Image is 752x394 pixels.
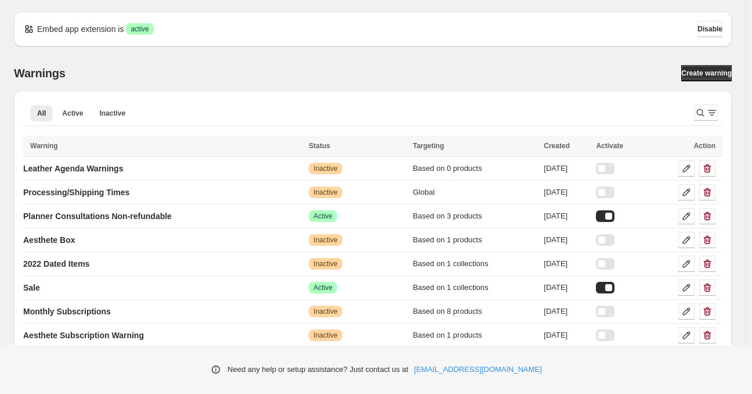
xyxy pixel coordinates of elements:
[23,159,123,178] a: Leather Agenda Warnings
[681,69,732,78] span: Create warning
[544,258,589,270] div: [DATE]
[23,258,89,270] p: 2022 Dated Items
[23,163,123,174] p: Leather Agenda Warnings
[23,231,75,249] a: Aesthete Box
[309,142,330,150] span: Status
[23,282,40,293] p: Sale
[544,282,589,293] div: [DATE]
[544,142,570,150] span: Created
[596,142,623,150] span: Activate
[37,109,46,118] span: All
[413,163,537,174] div: Based on 0 products
[23,234,75,246] p: Aesthete Box
[413,234,537,246] div: Based on 1 products
[23,207,172,225] a: Planner Consultations Non-refundable
[544,329,589,341] div: [DATE]
[694,142,715,150] span: Action
[23,306,111,317] p: Monthly Subscriptions
[544,163,589,174] div: [DATE]
[413,258,537,270] div: Based on 1 collections
[313,164,337,173] span: Inactive
[544,306,589,317] div: [DATE]
[544,210,589,222] div: [DATE]
[313,307,337,316] span: Inactive
[23,210,172,222] p: Planner Consultations Non-refundable
[23,326,144,345] a: Aesthete Subscription Warning
[37,23,124,35] p: Embed app extension is
[695,105,718,121] button: Search and filter results
[544,234,589,246] div: [DATE]
[313,331,337,340] span: Inactive
[313,283,332,292] span: Active
[99,109,125,118] span: Inactive
[23,329,144,341] p: Aesthete Subscription Warning
[697,21,722,37] button: Disable
[697,24,722,34] span: Disable
[23,255,89,273] a: 2022 Dated Items
[23,302,111,321] a: Monthly Subscriptions
[62,109,83,118] span: Active
[414,364,542,375] a: [EMAIL_ADDRESS][DOMAIN_NAME]
[413,329,537,341] div: Based on 1 products
[413,282,537,293] div: Based on 1 collections
[313,259,337,268] span: Inactive
[313,235,337,245] span: Inactive
[23,278,40,297] a: Sale
[23,187,129,198] p: Processing/Shipping Times
[131,24,149,34] span: active
[413,187,537,198] div: Global
[681,65,732,81] a: Create warning
[313,212,332,221] span: Active
[413,142,444,150] span: Targeting
[23,183,129,202] a: Processing/Shipping Times
[413,306,537,317] div: Based on 8 products
[313,188,337,197] span: Inactive
[544,187,589,198] div: [DATE]
[30,142,58,150] span: Warning
[14,66,66,80] h2: Warnings
[413,210,537,222] div: Based on 3 products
